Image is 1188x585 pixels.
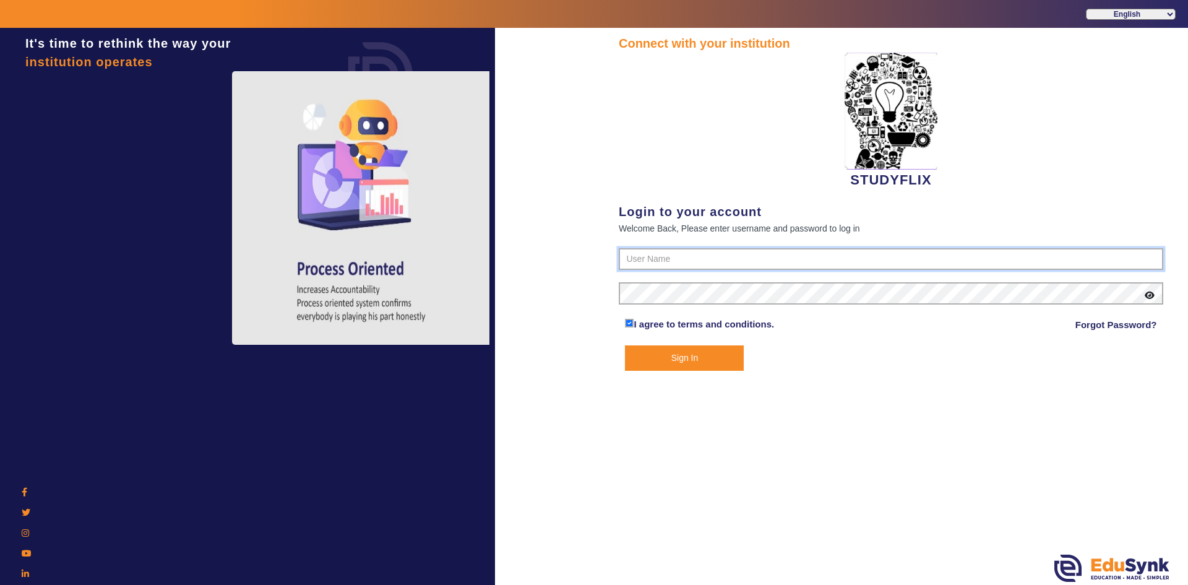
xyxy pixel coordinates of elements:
input: User Name [619,248,1163,271]
div: Welcome Back, Please enter username and password to log in [619,221,1163,236]
img: login4.png [232,71,492,345]
a: Forgot Password? [1075,318,1157,332]
img: 2da83ddf-6089-4dce-a9e2-416746467bdd [845,53,937,170]
button: Sign In [625,345,744,371]
a: I agree to terms and conditions. [634,319,774,329]
div: Login to your account [619,202,1163,221]
img: edusynk.png [1054,555,1169,582]
div: STUDYFLIX [619,53,1163,190]
span: institution operates [25,55,153,69]
span: It's time to rethink the way your [25,37,231,50]
div: Connect with your institution [619,34,1163,53]
img: login.png [334,28,427,121]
